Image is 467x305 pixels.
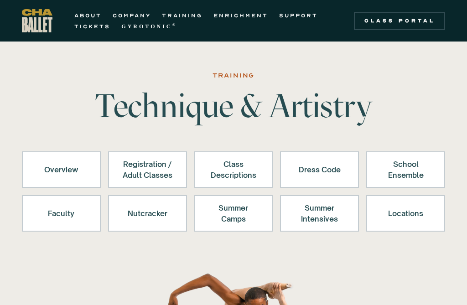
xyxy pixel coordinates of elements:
[113,10,151,21] a: COMPANY
[280,195,359,232] a: Summer Intensives
[74,10,102,21] a: ABOUT
[378,202,433,224] div: Locations
[280,151,359,188] a: Dress Code
[120,159,175,181] div: Registration / Adult Classes
[34,202,89,224] div: Faculty
[213,70,254,81] div: Training
[162,10,202,21] a: TRAINING
[194,195,273,232] a: Summer Camps
[22,195,101,232] a: Faculty
[206,202,261,224] div: Summer Camps
[120,202,175,224] div: Nutcracker
[108,151,187,188] a: Registration /Adult Classes
[292,159,347,181] div: Dress Code
[22,151,101,188] a: Overview
[279,10,318,21] a: SUPPORT
[359,17,440,25] div: Class Portal
[213,10,268,21] a: ENRICHMENT
[366,195,445,232] a: Locations
[91,89,376,122] h1: Technique & Artistry
[108,195,187,232] a: Nutcracker
[34,159,89,181] div: Overview
[354,12,445,30] a: Class Portal
[206,159,261,181] div: Class Descriptions
[121,21,177,32] a: GYROTONIC®
[194,151,273,188] a: Class Descriptions
[292,202,347,224] div: Summer Intensives
[74,21,110,32] a: TICKETS
[378,159,433,181] div: School Ensemble
[121,23,172,30] strong: GYROTONIC
[172,22,177,27] sup: ®
[22,9,52,32] a: home
[366,151,445,188] a: School Ensemble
